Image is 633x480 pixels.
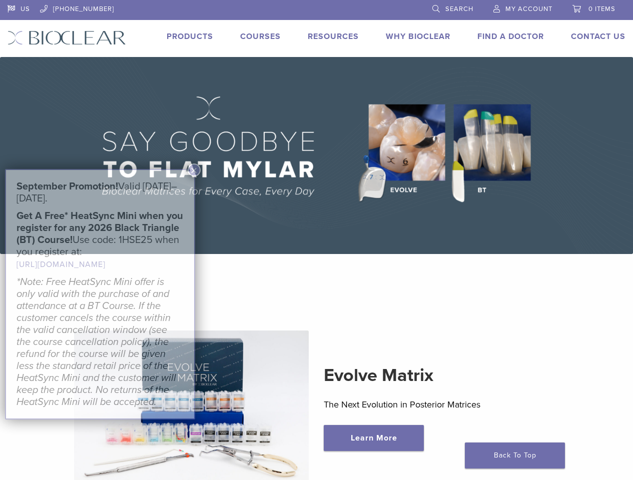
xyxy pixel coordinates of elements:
[588,5,615,13] span: 0 items
[17,180,118,192] strong: September Promotion!
[477,31,544,41] a: Find A Doctor
[505,5,552,13] span: My Account
[17,210,184,270] h5: Use code: 1HSE25 when you register at:
[465,442,565,468] a: Back To Top
[386,31,450,41] a: Why Bioclear
[308,31,359,41] a: Resources
[17,276,176,408] em: *Note: Free HeatSync Mini offer is only valid with the purchase of and attendance at a BT Course....
[324,425,424,451] a: Learn More
[17,210,183,246] strong: Get A Free* HeatSync Mini when you register for any 2026 Black Triangle (BT) Course!
[188,163,201,176] button: Close
[324,397,559,412] p: The Next Evolution in Posterior Matrices
[167,31,213,41] a: Products
[17,180,184,204] h5: Valid [DATE]–[DATE].
[324,363,559,387] h2: Evolve Matrix
[571,31,625,41] a: Contact Us
[445,5,473,13] span: Search
[240,31,281,41] a: Courses
[8,30,126,45] img: Bioclear
[17,259,106,269] a: [URL][DOMAIN_NAME]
